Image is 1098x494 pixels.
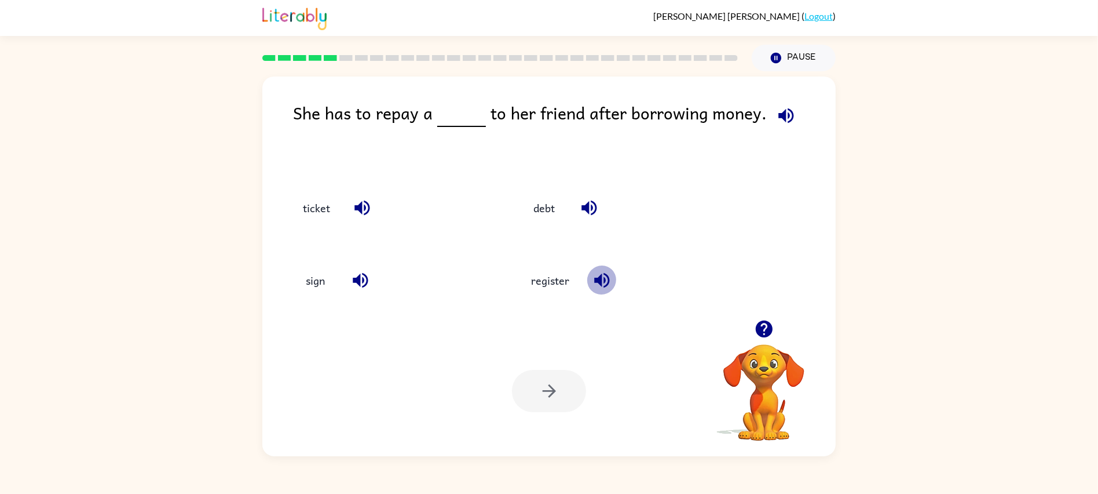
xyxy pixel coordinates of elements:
[262,5,327,30] img: Literably
[653,10,801,21] span: [PERSON_NAME] [PERSON_NAME]
[653,10,836,21] div: ( )
[291,192,342,223] button: ticket
[293,100,836,169] div: She has to repay a to her friend after borrowing money.
[291,264,340,296] button: sign
[520,264,581,296] button: register
[706,326,822,442] video: Your browser must support playing .mp4 files to use Literably. Please try using another browser.
[752,45,836,71] button: Pause
[520,192,569,223] button: debt
[804,10,833,21] a: Logout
